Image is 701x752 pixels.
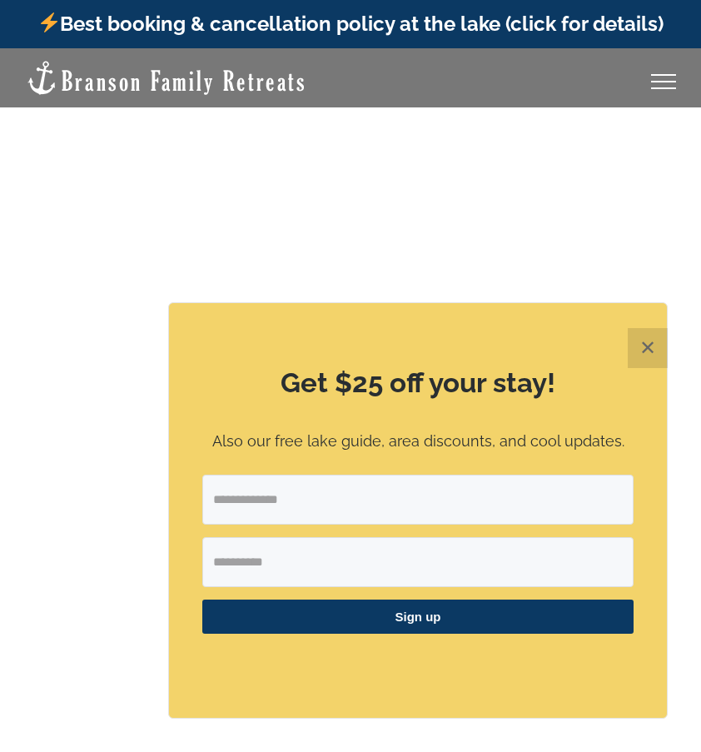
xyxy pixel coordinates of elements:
img: ⚡️ [39,12,59,32]
p: Also our free lake guide, area discounts, and cool updates. [202,430,634,454]
button: Sign up [202,600,634,634]
b: Find that Vacation Feeling [63,212,639,266]
p: ​ [202,655,634,672]
a: Toggle Menu [630,74,697,89]
img: Branson Family Retreats Logo [25,59,307,97]
h1: [GEOGRAPHIC_DATA], [GEOGRAPHIC_DATA], [US_STATE] [25,267,676,337]
input: Email Address [202,475,634,525]
input: First Name [202,537,634,587]
h2: Get $25 off your stay! [202,364,634,402]
button: Close [628,328,668,368]
a: Best booking & cancellation policy at the lake (click for details) [37,12,664,36]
